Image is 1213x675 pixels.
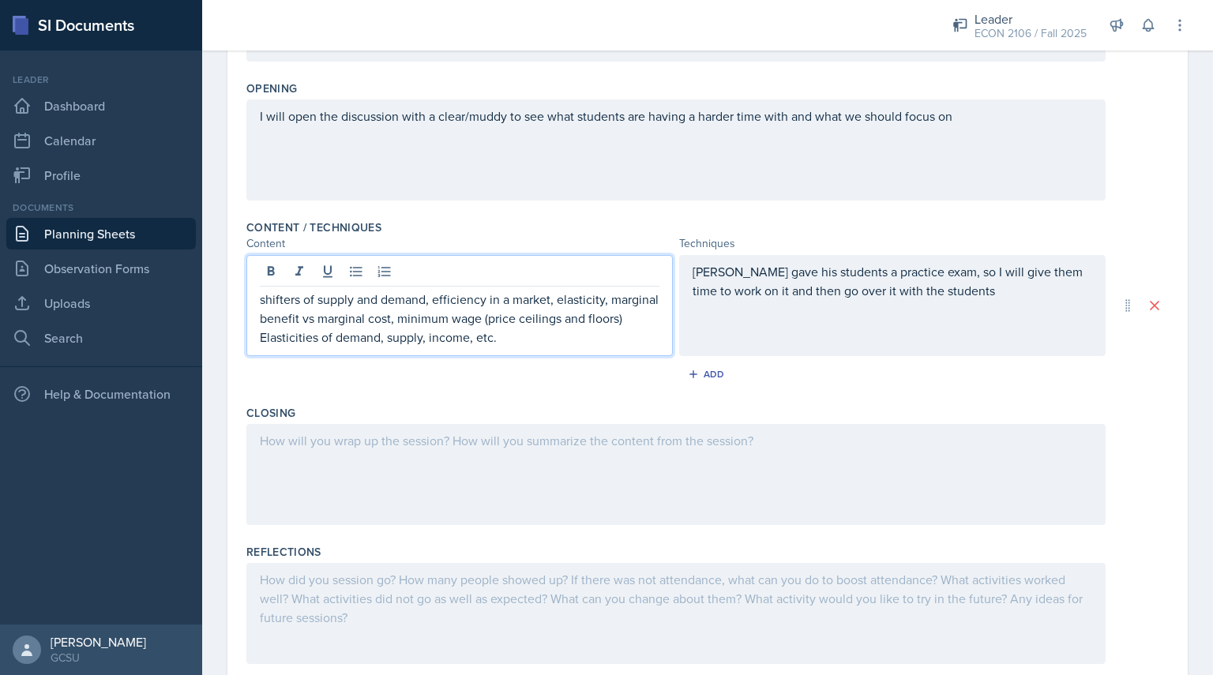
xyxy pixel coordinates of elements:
[260,107,1092,126] p: I will open the discussion with a clear/muddy to see what students are having a harder time with ...
[6,378,196,410] div: Help & Documentation
[682,362,734,386] button: Add
[6,287,196,319] a: Uploads
[6,73,196,87] div: Leader
[246,544,321,560] label: Reflections
[246,405,295,421] label: Closing
[6,90,196,122] a: Dashboard
[246,235,673,252] div: Content
[260,290,659,328] p: shifters of supply and demand, efficiency in a market, elasticity, marginal benefit vs marginal c...
[51,634,146,650] div: [PERSON_NAME]
[260,328,659,347] p: Elasticities of demand, supply, income, etc.
[6,201,196,215] div: Documents
[246,219,381,235] label: Content / Techniques
[975,25,1087,42] div: ECON 2106 / Fall 2025
[6,253,196,284] a: Observation Forms
[6,159,196,191] a: Profile
[691,368,725,381] div: Add
[693,262,1092,300] p: [PERSON_NAME] gave his students a practice exam, so I will give them time to work on it and then ...
[975,9,1087,28] div: Leader
[6,218,196,249] a: Planning Sheets
[679,235,1106,252] div: Techniques
[6,125,196,156] a: Calendar
[246,81,297,96] label: Opening
[51,650,146,666] div: GCSU
[6,322,196,354] a: Search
